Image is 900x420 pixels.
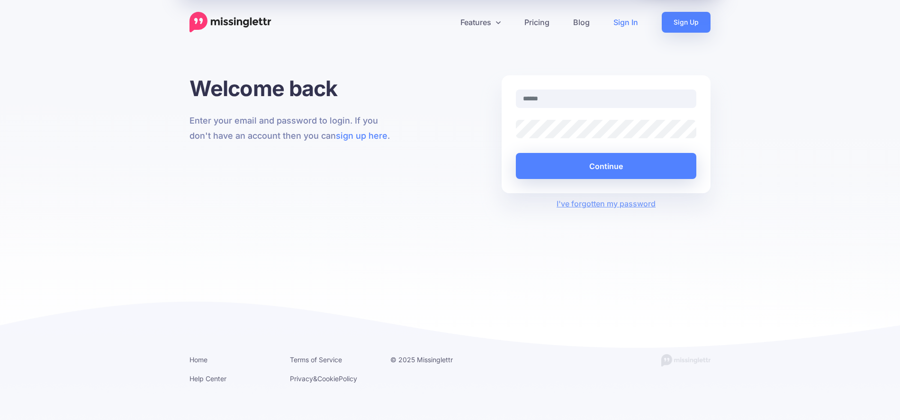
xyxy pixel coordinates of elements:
[557,199,656,208] a: I've forgotten my password
[662,12,711,33] a: Sign Up
[390,354,477,366] li: © 2025 Missinglettr
[561,12,602,33] a: Blog
[290,373,376,384] li: & Policy
[602,12,650,33] a: Sign In
[336,131,387,141] a: sign up here
[449,12,513,33] a: Features
[290,356,342,364] a: Terms of Service
[189,356,207,364] a: Home
[189,75,398,101] h1: Welcome back
[189,113,398,143] p: Enter your email and password to login. If you don't have an account then you can .
[290,375,313,383] a: Privacy
[516,153,696,179] button: Continue
[513,12,561,33] a: Pricing
[189,375,226,383] a: Help Center
[317,375,339,383] a: Cookie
